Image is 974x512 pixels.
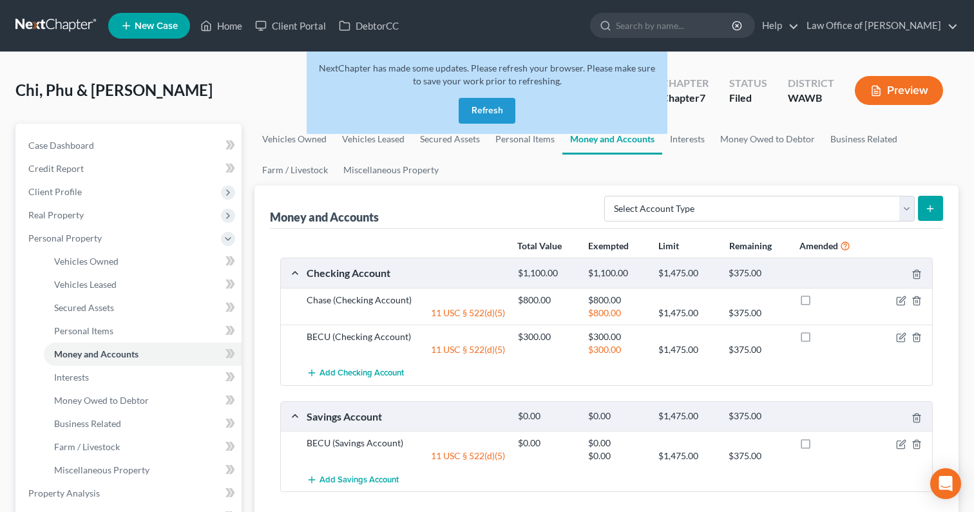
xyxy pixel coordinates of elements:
a: Credit Report [18,157,242,180]
div: $0.00 [582,450,652,462]
div: Savings Account [300,410,511,423]
span: Add Checking Account [320,368,404,379]
div: WAWB [788,91,834,106]
span: Case Dashboard [28,140,94,151]
a: Money and Accounts [44,343,242,366]
a: Client Portal [249,14,332,37]
span: Money Owed to Debtor [54,395,149,406]
div: $300.00 [582,343,652,356]
span: Client Profile [28,186,82,197]
div: $1,475.00 [652,450,722,462]
span: NextChapter has made some updates. Please refresh your browser. Please make sure to save your wor... [319,62,655,86]
div: $300.00 [511,330,582,343]
a: Farm / Livestock [44,435,242,459]
a: Vehicles Owned [254,124,334,155]
div: Checking Account [300,266,511,280]
div: 11 USC § 522(d)(5) [300,343,511,356]
strong: Limit [658,240,679,251]
a: Money Owed to Debtor [44,389,242,412]
strong: Exempted [588,240,629,251]
a: Help [756,14,799,37]
div: BECU (Checking Account) [300,330,511,343]
a: Home [194,14,249,37]
a: Miscellaneous Property [336,155,446,185]
div: $1,100.00 [511,267,582,280]
span: Vehicles Leased [54,279,117,290]
div: $800.00 [582,294,652,307]
strong: Total Value [517,240,562,251]
div: 11 USC § 522(d)(5) [300,450,511,462]
button: Add Checking Account [307,361,404,385]
span: Add Savings Account [320,475,399,485]
a: Interests [662,124,712,155]
span: Secured Assets [54,302,114,313]
a: Case Dashboard [18,134,242,157]
div: $1,475.00 [652,307,722,319]
a: Personal Items [44,319,242,343]
div: $300.00 [582,330,652,343]
div: $1,475.00 [652,410,722,422]
div: BECU (Savings Account) [300,437,511,450]
a: Property Analysis [18,482,242,505]
span: Property Analysis [28,488,100,498]
span: Real Property [28,209,84,220]
span: Personal Items [54,325,113,336]
a: Farm / Livestock [254,155,336,185]
a: Money Owed to Debtor [712,124,823,155]
span: Farm / Livestock [54,441,120,452]
a: Business Related [823,124,905,155]
div: 11 USC § 522(d)(5) [300,307,511,319]
div: $0.00 [582,410,652,422]
span: 7 [700,91,705,104]
a: Law Office of [PERSON_NAME] [800,14,958,37]
span: Business Related [54,418,121,429]
span: Vehicles Owned [54,256,119,267]
div: $800.00 [582,307,652,319]
div: $0.00 [511,437,582,450]
input: Search by name... [616,14,734,37]
div: $0.00 [582,437,652,450]
a: Miscellaneous Property [44,459,242,482]
strong: Remaining [729,240,772,251]
div: $0.00 [511,410,582,422]
div: Chapter [662,91,709,106]
div: $800.00 [511,294,582,307]
div: Status [729,76,767,91]
div: $375.00 [722,267,792,280]
span: Money and Accounts [54,348,138,359]
div: Chapter [662,76,709,91]
span: Personal Property [28,232,102,243]
div: $375.00 [722,450,792,462]
span: Chi, Phu & [PERSON_NAME] [15,81,213,99]
a: Interests [44,366,242,389]
a: Secured Assets [44,296,242,319]
span: Credit Report [28,163,84,174]
button: Refresh [459,98,515,124]
div: $1,100.00 [582,267,652,280]
strong: Amended [799,240,838,251]
div: Chase (Checking Account) [300,294,511,307]
div: Filed [729,91,767,106]
div: $1,475.00 [652,267,722,280]
button: Preview [855,76,943,105]
a: Vehicles Leased [44,273,242,296]
div: $375.00 [722,307,792,319]
div: Open Intercom Messenger [930,468,961,499]
span: New Case [135,21,178,31]
div: $375.00 [722,343,792,356]
div: $1,475.00 [652,343,722,356]
div: Money and Accounts [270,209,379,225]
div: $375.00 [722,410,792,422]
div: District [788,76,834,91]
a: Business Related [44,412,242,435]
span: Miscellaneous Property [54,464,149,475]
button: Add Savings Account [307,468,399,491]
a: Vehicles Owned [44,250,242,273]
a: DebtorCC [332,14,405,37]
span: Interests [54,372,89,383]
